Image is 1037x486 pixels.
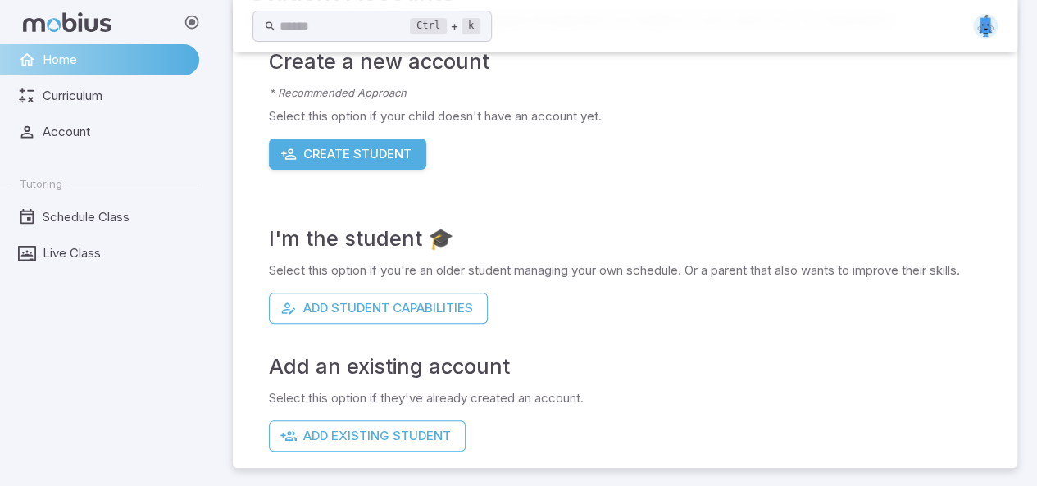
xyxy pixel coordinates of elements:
span: Schedule Class [43,208,188,226]
p: Select this option if you're an older student managing your own schedule. Or a parent that also w... [269,261,1001,279]
p: Select this option if they've already created an account. [269,389,1001,407]
span: Live Class [43,244,188,262]
h4: Create a new account [269,45,1001,78]
p: * Recommended Approach [269,84,1001,101]
h4: Add an existing account [269,350,1001,383]
span: Tutoring [20,176,62,191]
span: Account [43,123,188,141]
button: Add Existing Student [269,420,466,452]
kbd: Ctrl [410,18,447,34]
div: + [410,16,480,36]
h4: I'm the student 🎓 [269,222,1001,255]
p: Select this option if your child doesn't have an account yet. [269,107,1001,125]
span: Curriculum [43,87,188,105]
img: rectangle.svg [973,14,998,39]
span: Home [43,51,188,69]
button: Add Student Capabilities [269,293,488,324]
kbd: k [462,18,480,34]
button: Create Student [269,139,426,170]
